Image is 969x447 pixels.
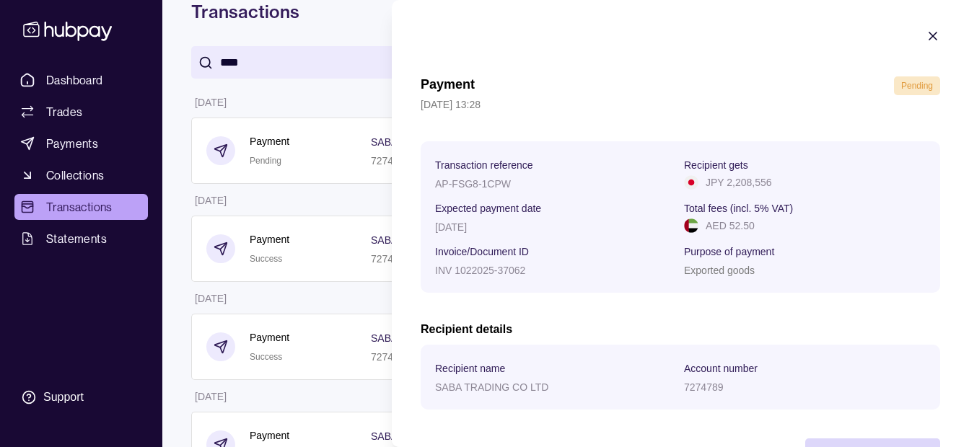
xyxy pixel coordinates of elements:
[435,265,525,276] p: INV 1022025-37062
[706,174,772,190] p: JPY 2,208,556
[435,221,467,233] p: [DATE]
[435,363,505,374] p: Recipient name
[435,159,533,171] p: Transaction reference
[684,159,748,171] p: Recipient gets
[684,265,755,276] p: Exported goods
[435,381,548,393] p: SABA TRADING CO LTD
[684,381,724,393] p: 7274789
[684,175,698,190] img: jp
[421,322,940,337] h2: Recipient details
[421,76,475,95] h1: Payment
[684,203,793,214] p: Total fees (incl. 5% VAT)
[435,246,529,257] p: Invoice/Document ID
[901,81,933,91] span: Pending
[435,203,541,214] p: Expected payment date
[684,246,774,257] p: Purpose of payment
[684,218,698,233] img: ae
[706,218,755,234] p: AED 52.50
[435,178,511,190] p: AP-FSG8-1CPW
[684,363,758,374] p: Account number
[421,97,940,112] p: [DATE] 13:28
